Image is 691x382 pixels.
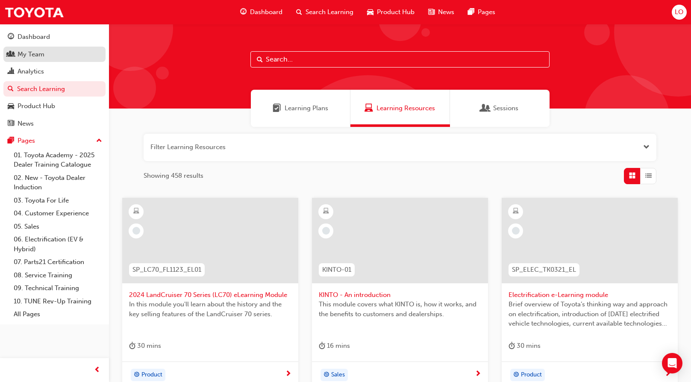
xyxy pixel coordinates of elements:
[273,103,281,113] span: Learning Plans
[377,7,415,17] span: Product Hub
[141,370,162,380] span: Product
[513,370,519,381] span: target-icon
[251,90,350,127] a: Learning PlansLearning Plans
[438,7,454,17] span: News
[319,341,325,351] span: duration-icon
[10,256,106,269] a: 07. Parts21 Certification
[509,341,541,351] div: 30 mins
[10,220,106,233] a: 05. Sales
[468,7,474,18] span: pages-icon
[421,3,461,21] a: news-iconNews
[8,33,14,41] span: guage-icon
[144,171,203,181] span: Showing 458 results
[132,227,140,235] span: learningRecordVerb_NONE-icon
[10,269,106,282] a: 08. Service Training
[8,103,14,110] span: car-icon
[10,282,106,295] a: 09. Technical Training
[322,265,351,275] span: KINTO-01
[250,51,550,68] input: Search...
[428,7,435,18] span: news-icon
[8,137,14,145] span: pages-icon
[475,370,481,378] span: next-icon
[509,290,671,300] span: Electrification e-Learning module
[18,32,50,42] div: Dashboard
[450,90,550,127] a: SessionsSessions
[10,171,106,194] a: 02. New - Toyota Dealer Induction
[240,7,247,18] span: guage-icon
[323,370,329,381] span: target-icon
[461,3,502,21] a: pages-iconPages
[233,3,289,21] a: guage-iconDashboard
[129,300,291,319] span: In this module you'll learn about the history and the key selling features of the LandCruiser 70 ...
[319,290,481,300] span: KINTO - An introduction
[129,341,135,351] span: duration-icon
[513,206,519,217] span: learningResourceType_ELEARNING-icon
[8,68,14,76] span: chart-icon
[134,370,140,381] span: target-icon
[18,119,34,129] div: News
[133,206,139,217] span: learningResourceType_ELEARNING-icon
[645,171,652,181] span: List
[18,67,44,76] div: Analytics
[367,7,373,18] span: car-icon
[10,295,106,308] a: 10. TUNE Rev-Up Training
[509,341,515,351] span: duration-icon
[350,90,450,127] a: Learning ResourcesLearning Resources
[10,233,106,256] a: 06. Electrification (EV & Hybrid)
[3,29,106,45] a: Dashboard
[10,207,106,220] a: 04. Customer Experience
[18,50,44,59] div: My Team
[481,103,490,113] span: Sessions
[319,341,350,351] div: 16 mins
[509,300,671,329] span: Brief overview of Toyota’s thinking way and approach on electrification, introduction of [DATE] e...
[322,227,330,235] span: learningRecordVerb_NONE-icon
[672,5,687,20] button: LO
[643,142,650,152] button: Open the filter
[306,7,353,17] span: Search Learning
[319,300,481,319] span: This module covers what KINTO is, how it works, and the benefits to customers and dealerships.
[3,98,106,114] a: Product Hub
[331,370,345,380] span: Sales
[8,85,14,93] span: search-icon
[4,3,64,22] img: Trak
[662,353,682,373] div: Open Intercom Messenger
[94,365,100,376] span: prev-icon
[323,206,329,217] span: learningResourceType_ELEARNING-icon
[365,103,373,113] span: Learning Resources
[129,341,161,351] div: 30 mins
[478,7,495,17] span: Pages
[3,133,106,149] button: Pages
[285,103,328,113] span: Learning Plans
[18,136,35,146] div: Pages
[285,370,291,378] span: next-icon
[18,101,55,111] div: Product Hub
[512,227,520,235] span: learningRecordVerb_NONE-icon
[521,370,542,380] span: Product
[10,149,106,171] a: 01. Toyota Academy - 2025 Dealer Training Catalogue
[289,3,360,21] a: search-iconSearch Learning
[493,103,518,113] span: Sessions
[629,171,635,181] span: Grid
[3,27,106,133] button: DashboardMy TeamAnalyticsSearch LearningProduct HubNews
[512,265,576,275] span: SP_ELEC_TK0321_EL
[257,55,263,65] span: Search
[8,51,14,59] span: people-icon
[3,81,106,97] a: Search Learning
[8,120,14,128] span: news-icon
[3,64,106,79] a: Analytics
[250,7,282,17] span: Dashboard
[3,116,106,132] a: News
[132,265,201,275] span: SP_LC70_FL1123_EL01
[675,7,683,17] span: LO
[10,194,106,207] a: 03. Toyota For Life
[360,3,421,21] a: car-iconProduct Hub
[129,290,291,300] span: 2024 LandCruiser 70 Series (LC70) eLearning Module
[10,308,106,321] a: All Pages
[665,370,671,378] span: next-icon
[376,103,435,113] span: Learning Resources
[96,135,102,147] span: up-icon
[3,47,106,62] a: My Team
